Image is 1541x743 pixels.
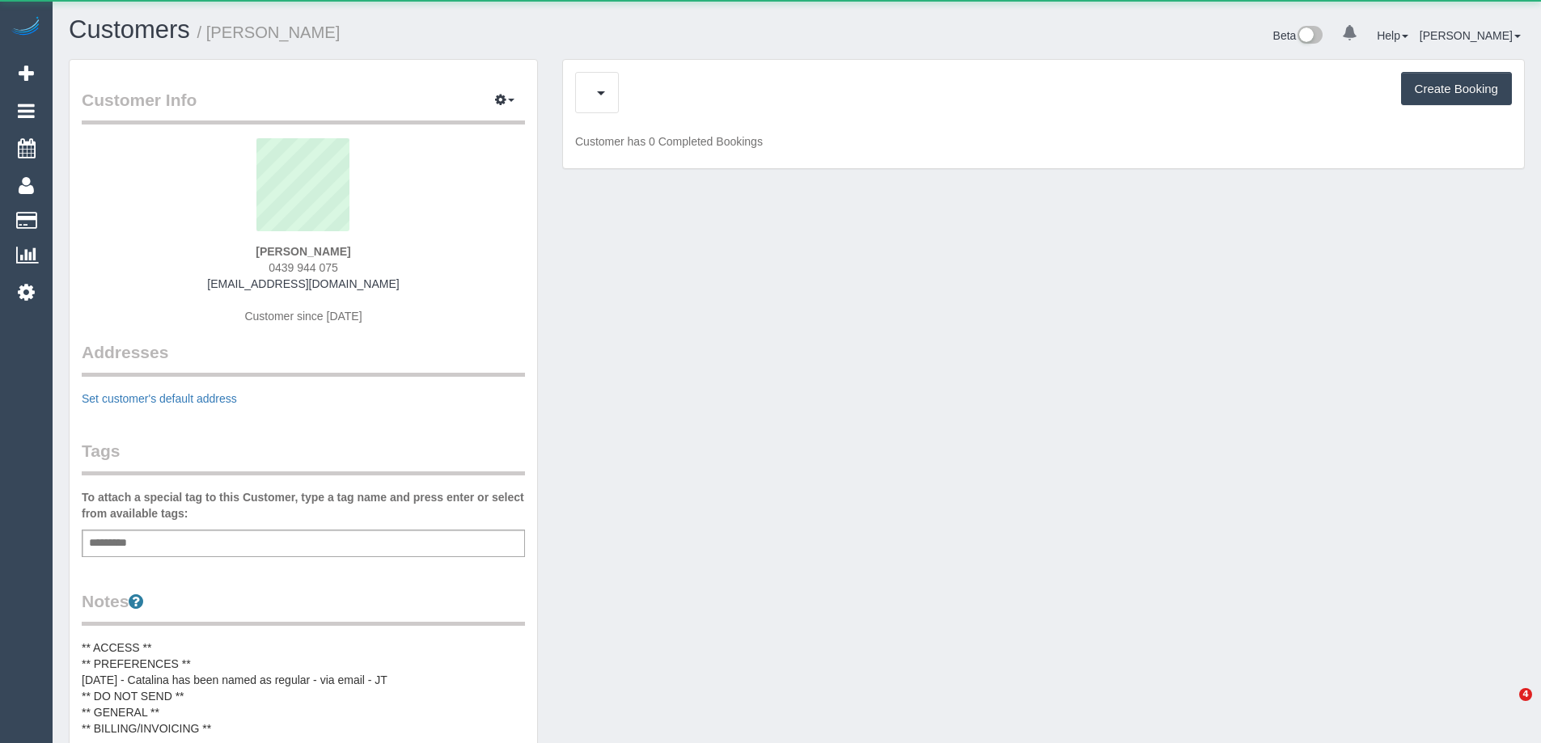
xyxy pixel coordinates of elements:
a: [EMAIL_ADDRESS][DOMAIN_NAME] [207,277,399,290]
pre: ** ACCESS ** ** PREFERENCES ** [DATE] - Catalina has been named as regular - via email - JT ** DO... [82,640,525,737]
a: Customers [69,15,190,44]
legend: Tags [82,439,525,475]
span: 4 [1519,688,1532,701]
a: Set customer's default address [82,392,237,405]
small: / [PERSON_NAME] [197,23,341,41]
a: Help [1377,29,1408,42]
legend: Notes [82,589,525,626]
iframe: Intercom live chat [1486,688,1525,727]
strong: [PERSON_NAME] [256,245,350,258]
span: 0439 944 075 [269,261,338,274]
a: Beta [1273,29,1323,42]
span: Customer since [DATE] [244,310,362,323]
img: New interface [1296,26,1323,47]
a: [PERSON_NAME] [1420,29,1521,42]
img: Automaid Logo [10,16,42,39]
label: To attach a special tag to this Customer, type a tag name and press enter or select from availabl... [82,489,525,521]
button: Create Booking [1401,72,1512,106]
p: Customer has 0 Completed Bookings [575,133,1512,150]
legend: Customer Info [82,88,525,125]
